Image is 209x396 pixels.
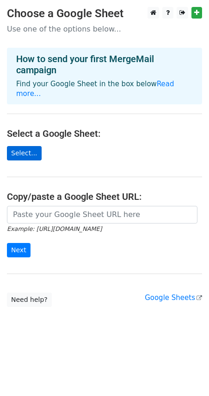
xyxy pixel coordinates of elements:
h4: Select a Google Sheet: [7,128,202,139]
input: Paste your Google Sheet URL here [7,206,197,224]
h4: How to send your first MergeMail campaign [16,53,193,76]
h3: Choose a Google Sheet [7,7,202,20]
input: Next [7,243,31,257]
a: Read more... [16,80,174,98]
a: Select... [7,146,42,160]
a: Google Sheets [145,294,202,302]
small: Example: [URL][DOMAIN_NAME] [7,225,102,232]
a: Need help? [7,293,52,307]
h4: Copy/paste a Google Sheet URL: [7,191,202,202]
p: Find your Google Sheet in the box below [16,79,193,99]
p: Use one of the options below... [7,24,202,34]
